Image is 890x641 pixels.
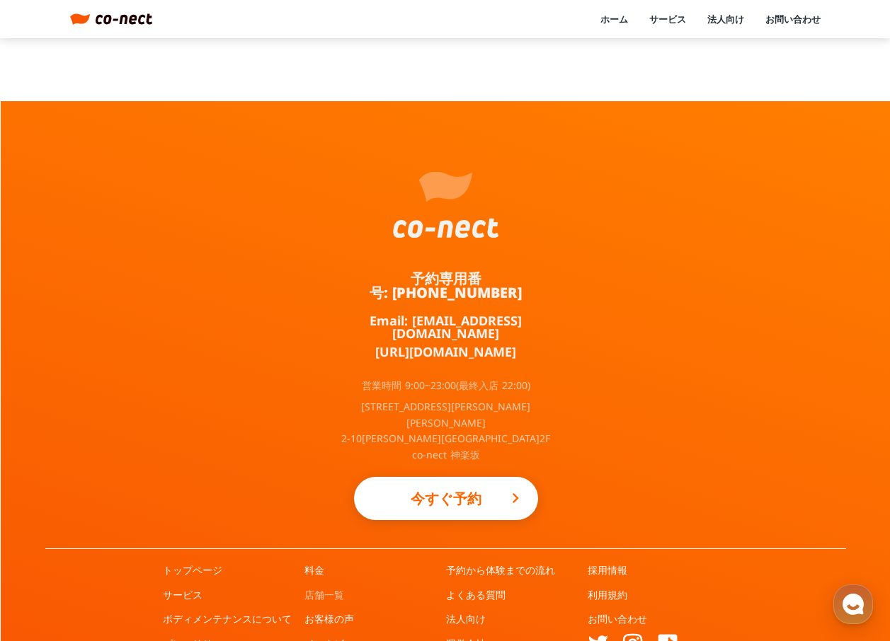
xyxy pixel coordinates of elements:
[382,483,510,514] p: 今すぐ予約
[362,381,530,391] p: 営業時間 9:00~23:00(最終入店 22:00)
[354,477,538,520] a: 今すぐ予約keyboard_arrow_right
[304,612,354,626] a: お客様の声
[707,13,744,25] a: 法人向け
[588,588,627,602] a: 利用規約
[588,612,647,626] a: お問い合わせ
[163,563,222,577] a: トップページ
[588,563,627,577] a: 採用情報
[507,490,524,507] i: keyboard_arrow_right
[4,449,93,484] a: ホーム
[219,470,236,481] span: 設定
[304,563,324,577] a: 料金
[375,345,516,358] a: [URL][DOMAIN_NAME]
[340,399,552,463] p: [STREET_ADDRESS][PERSON_NAME][PERSON_NAME] 2-10[PERSON_NAME][GEOGRAPHIC_DATA]2F co-nect 神楽坂
[304,588,344,602] a: 店舗一覧
[340,272,552,300] a: 予約専用番号: [PHONE_NUMBER]
[765,13,821,25] a: お問い合わせ
[121,470,155,482] span: チャット
[163,588,202,602] a: サービス
[340,314,552,340] a: Email: [EMAIL_ADDRESS][DOMAIN_NAME]
[446,563,555,577] a: 予約から体験までの流れ
[163,612,292,626] a: ボディメンテナンスについて
[93,449,183,484] a: チャット
[600,13,628,25] a: ホーム
[446,588,506,602] a: よくある質問
[36,470,62,481] span: ホーム
[649,13,686,25] a: サービス
[183,449,272,484] a: 設定
[446,612,486,626] a: 法人向け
